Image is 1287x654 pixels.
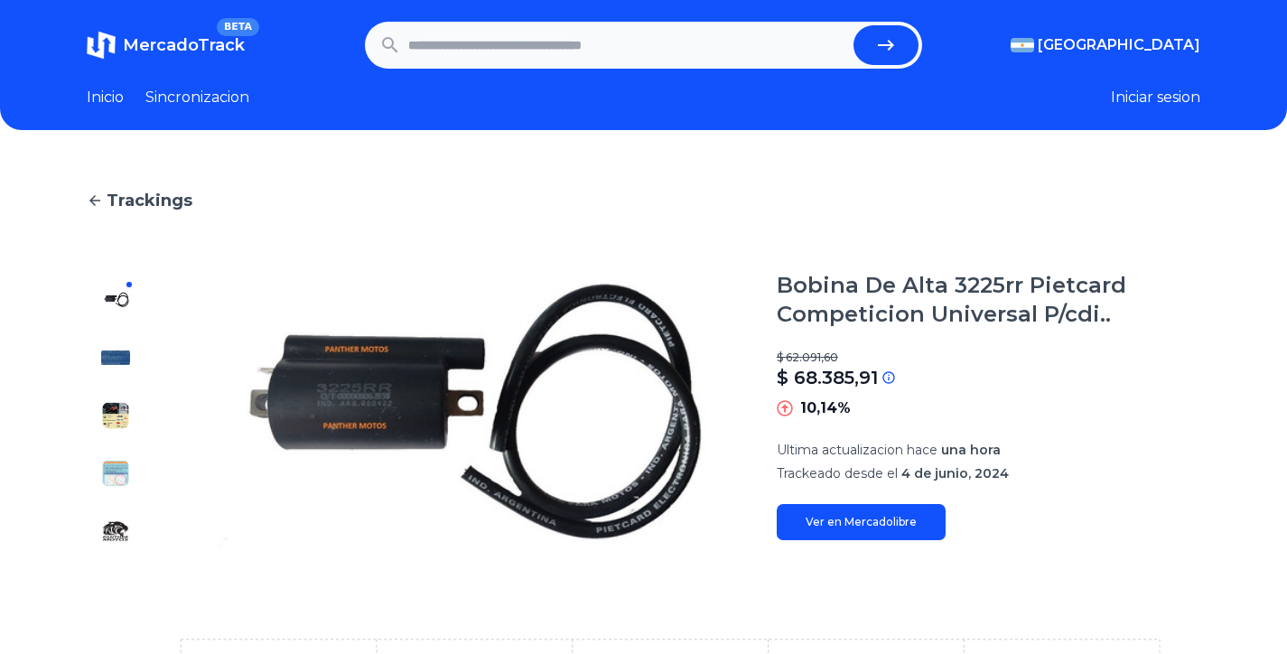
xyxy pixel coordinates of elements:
[87,87,124,108] a: Inicio
[101,343,130,372] img: Bobina De Alta 3225rr Pietcard Competicion Universal P/cdi..
[87,188,1200,213] a: Trackings
[777,271,1200,329] h1: Bobina De Alta 3225rr Pietcard Competicion Universal P/cdi..
[777,350,1200,365] p: $ 62.091,60
[101,401,130,430] img: Bobina De Alta 3225rr Pietcard Competicion Universal P/cdi..
[1011,38,1034,52] img: Argentina
[145,87,249,108] a: Sincronizacion
[101,517,130,546] img: Bobina De Alta 3225rr Pietcard Competicion Universal P/cdi..
[777,442,937,458] span: Ultima actualizacion hace
[107,188,192,213] span: Trackings
[777,504,946,540] a: Ver en Mercadolibre
[101,459,130,488] img: Bobina De Alta 3225rr Pietcard Competicion Universal P/cdi..
[123,35,245,55] span: MercadoTrack
[800,397,851,419] p: 10,14%
[1038,34,1200,56] span: [GEOGRAPHIC_DATA]
[1011,34,1200,56] button: [GEOGRAPHIC_DATA]
[1111,87,1200,108] button: Iniciar sesion
[101,285,130,314] img: Bobina De Alta 3225rr Pietcard Competicion Universal P/cdi..
[217,18,259,36] span: BETA
[87,31,116,60] img: MercadoTrack
[181,271,741,560] img: Bobina De Alta 3225rr Pietcard Competicion Universal P/cdi..
[87,31,245,60] a: MercadoTrackBETA
[777,465,898,481] span: Trackeado desde el
[777,365,878,390] p: $ 68.385,91
[941,442,1001,458] span: una hora
[901,465,1009,481] span: 4 de junio, 2024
